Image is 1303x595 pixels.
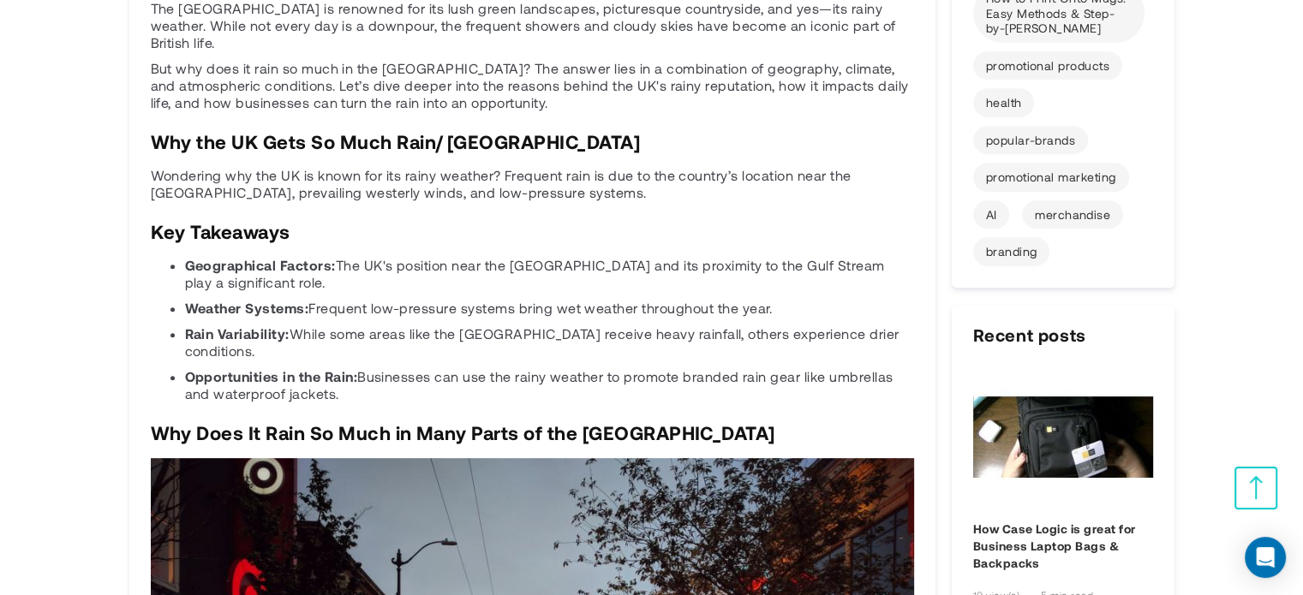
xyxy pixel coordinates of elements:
[185,300,914,317] p: Frequent low-pressure systems bring wet weather throughout the year.
[151,167,914,201] p: Wondering why the UK is known for its rainy weather? Frequent rain is due to the country’s locati...
[973,365,1153,509] img: How Case Logic is great for Business Laptop Bags & Backpacks list img
[185,325,914,360] p: While some areas like the [GEOGRAPHIC_DATA] receive heavy rainfall, others experience drier condi...
[151,60,914,111] p: But why does it rain so much in the [GEOGRAPHIC_DATA]? The answer lies in a combination of geogra...
[185,368,357,384] strong: Opportunities in the Rain:
[151,223,914,240] h2: Key Takeaways
[952,305,1174,365] h3: Recent posts
[973,163,1129,192] a: promotional marketing
[185,257,914,291] p: The UK's position near the [GEOGRAPHIC_DATA] and its proximity to the Gulf Stream play a signific...
[973,51,1123,80] a: promotional products
[973,88,1035,117] a: health
[1245,537,1286,578] div: Open Intercom Messenger
[973,521,1153,572] a: How Case Logic is great for Business Laptop Bags & Backpacks
[973,200,1010,229] a: AI
[973,365,1153,512] a: How Case Logic is great for Business Laptop Bags & Backpacks
[973,126,1089,155] a: popular-brands
[185,300,309,316] strong: Weather Systems:
[973,237,1050,266] a: branding
[151,424,914,441] h2: Why Does It Rain So Much in Many Parts of the [GEOGRAPHIC_DATA]
[1022,200,1123,229] a: merchandise
[185,325,290,342] strong: Rain Variability:
[185,257,336,273] strong: Geographical Factors:
[151,133,914,150] h2: Why the UK Gets So Much Rain/ [GEOGRAPHIC_DATA]
[185,368,914,402] p: Businesses can use the rainy weather to promote branded rain gear like umbrellas and waterproof j...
